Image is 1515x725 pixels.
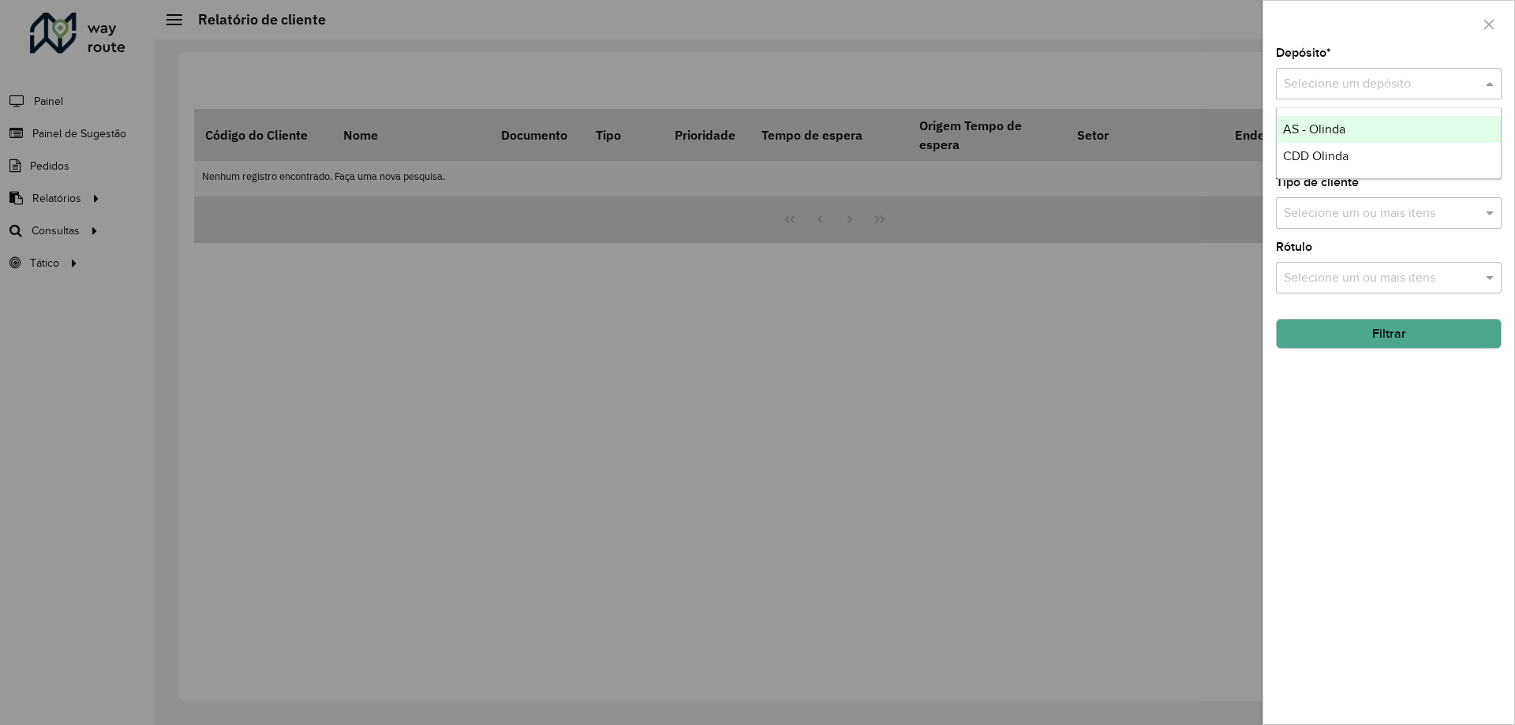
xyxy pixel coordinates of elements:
span: CDD Olinda [1283,149,1349,163]
ng-dropdown-panel: Options list [1276,107,1502,179]
label: Rótulo [1276,237,1312,256]
label: Depósito [1276,43,1331,62]
span: AS - Olinda [1283,122,1345,136]
label: Tipo de cliente [1276,173,1359,192]
button: Filtrar [1276,319,1502,349]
